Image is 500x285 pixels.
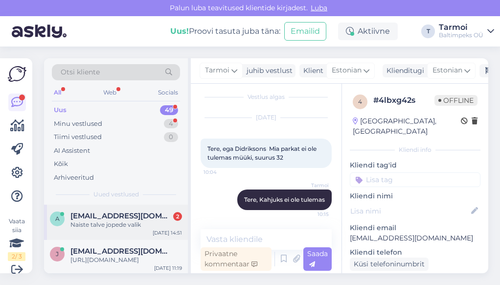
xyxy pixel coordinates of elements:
[54,159,68,169] div: Kõik
[207,145,318,161] span: Tere, ega Didriksons Mia parkat ei ole tulemas müüki, suurus 32
[350,145,480,154] div: Kliendi info
[154,264,182,272] div: [DATE] 11:19
[56,250,59,258] span: j
[204,168,240,176] span: 10:04
[307,249,328,268] span: Saada
[201,247,272,271] div: Privaatne kommentaar
[70,220,182,229] div: Naiste talve jopede valik
[350,172,480,187] input: Lisa tag
[358,98,362,105] span: 4
[164,132,178,142] div: 0
[350,247,480,258] p: Kliendi telefon
[70,212,172,220] span: andrestomingas@gmail.com
[70,247,172,256] span: juriov@gmail.com
[439,31,483,39] div: Baltimpeks OÜ
[54,173,94,183] div: Arhiveeritud
[353,116,461,137] div: [GEOGRAPHIC_DATA], [GEOGRAPHIC_DATA]
[292,182,329,189] span: Tarmoi
[332,65,362,76] span: Estonian
[170,26,189,36] b: Uus!
[156,86,180,99] div: Socials
[373,95,434,106] div: # 4lbxg42s
[439,24,483,31] div: Tarmoi
[54,105,67,115] div: Uus
[70,256,182,264] div: [URL][DOMAIN_NAME]
[160,105,178,115] div: 49
[201,93,332,101] div: Vestlus algas
[292,211,329,218] span: 10:15
[201,113,332,122] div: [DATE]
[54,119,102,129] div: Minu vestlused
[299,66,323,76] div: Klient
[421,24,435,38] div: T
[164,119,178,129] div: 4
[8,66,26,82] img: Askly Logo
[243,66,293,76] div: juhib vestlust
[55,215,60,222] span: a
[432,65,462,76] span: Estonian
[350,223,480,233] p: Kliendi email
[350,206,469,216] input: Lisa nimi
[350,191,480,201] p: Kliendi nimi
[8,217,25,261] div: Vaata siia
[439,24,494,39] a: TarmoiBaltimpeks OÜ
[205,65,229,76] span: Tarmoi
[61,67,100,77] span: Otsi kliente
[350,233,480,243] p: [EMAIL_ADDRESS][DOMAIN_NAME]
[284,22,326,41] button: Emailid
[350,160,480,170] p: Kliendi tag'id
[244,196,325,203] span: Tere, Kahjuks ei ole tulemas
[101,86,118,99] div: Web
[54,146,90,156] div: AI Assistent
[54,132,102,142] div: Tiimi vestlused
[338,23,398,40] div: Aktiivne
[383,66,424,76] div: Klienditugi
[308,3,330,12] span: Luba
[153,229,182,237] div: [DATE] 14:51
[173,212,182,221] div: 2
[8,252,25,261] div: 2 / 3
[93,190,139,199] span: Uued vestlused
[52,86,63,99] div: All
[350,258,429,271] div: Küsi telefoninumbrit
[170,25,280,37] div: Proovi tasuta juba täna:
[434,95,477,106] span: Offline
